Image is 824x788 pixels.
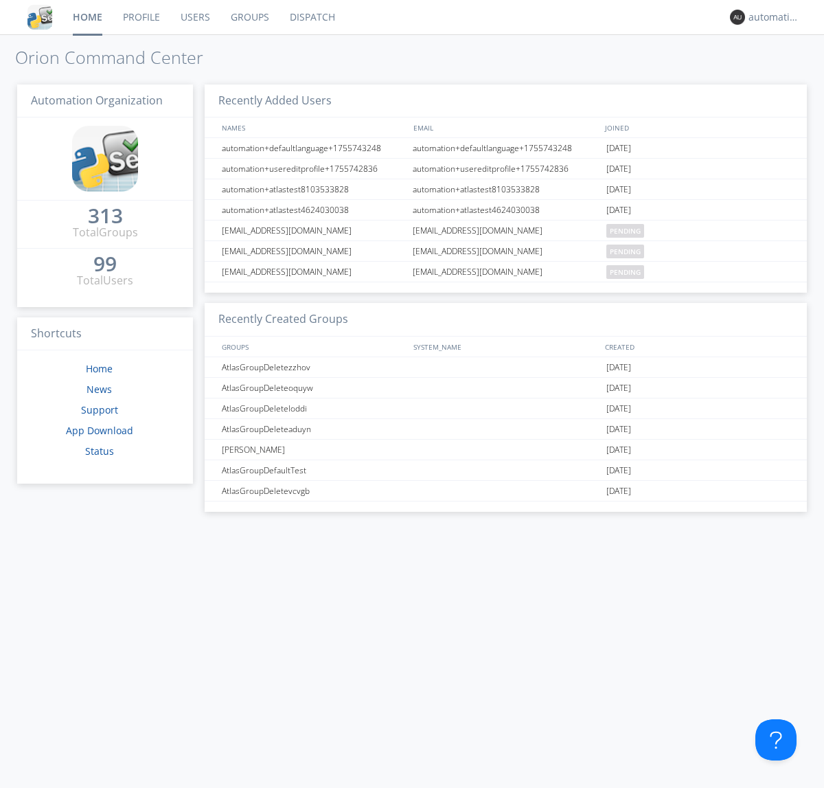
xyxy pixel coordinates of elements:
[218,337,407,357] div: GROUPS
[218,262,409,282] div: [EMAIL_ADDRESS][DOMAIN_NAME]
[755,719,797,761] iframe: Toggle Customer Support
[205,221,807,241] a: [EMAIL_ADDRESS][DOMAIN_NAME][EMAIL_ADDRESS][DOMAIN_NAME]pending
[606,398,631,419] span: [DATE]
[72,126,138,192] img: cddb5a64eb264b2086981ab96f4c1ba7
[748,10,800,24] div: automation+atlas0018
[205,179,807,200] a: automation+atlastest8103533828automation+atlastest8103533828[DATE]
[205,398,807,419] a: AtlasGroupDeleteloddi[DATE]
[93,257,117,273] a: 99
[73,225,138,240] div: Total Groups
[218,221,409,240] div: [EMAIL_ADDRESS][DOMAIN_NAME]
[606,159,631,179] span: [DATE]
[606,265,644,279] span: pending
[606,357,631,378] span: [DATE]
[602,117,794,137] div: JOINED
[27,5,52,30] img: cddb5a64eb264b2086981ab96f4c1ba7
[86,362,113,375] a: Home
[606,224,644,238] span: pending
[218,481,409,501] div: AtlasGroupDeletevcvgb
[205,460,807,481] a: AtlasGroupDefaultTest[DATE]
[218,460,409,480] div: AtlasGroupDefaultTest
[409,221,603,240] div: [EMAIL_ADDRESS][DOMAIN_NAME]
[410,117,602,137] div: EMAIL
[205,200,807,221] a: automation+atlastest4624030038automation+atlastest4624030038[DATE]
[81,403,118,416] a: Support
[66,424,133,437] a: App Download
[606,378,631,398] span: [DATE]
[205,138,807,159] a: automation+defaultlanguage+1755743248automation+defaultlanguage+1755743248[DATE]
[409,138,603,158] div: automation+defaultlanguage+1755743248
[409,159,603,179] div: automation+usereditprofile+1755742836
[218,378,409,398] div: AtlasGroupDeleteoquyw
[606,245,644,258] span: pending
[218,138,409,158] div: automation+defaultlanguage+1755743248
[205,241,807,262] a: [EMAIL_ADDRESS][DOMAIN_NAME][EMAIL_ADDRESS][DOMAIN_NAME]pending
[602,337,794,357] div: CREATED
[218,117,407,137] div: NAMES
[205,419,807,440] a: AtlasGroupDeleteaduyn[DATE]
[218,200,409,220] div: automation+atlastest4624030038
[606,481,631,502] span: [DATE]
[218,419,409,439] div: AtlasGroupDeleteaduyn
[85,444,114,458] a: Status
[218,241,409,261] div: [EMAIL_ADDRESS][DOMAIN_NAME]
[205,303,807,337] h3: Recently Created Groups
[606,440,631,460] span: [DATE]
[88,209,123,225] a: 313
[218,440,409,460] div: [PERSON_NAME]
[410,337,602,357] div: SYSTEM_NAME
[409,179,603,199] div: automation+atlastest8103533828
[409,200,603,220] div: automation+atlastest4624030038
[205,440,807,460] a: [PERSON_NAME][DATE]
[606,179,631,200] span: [DATE]
[606,419,631,440] span: [DATE]
[77,273,133,289] div: Total Users
[218,159,409,179] div: automation+usereditprofile+1755742836
[606,138,631,159] span: [DATE]
[409,241,603,261] div: [EMAIL_ADDRESS][DOMAIN_NAME]
[205,159,807,179] a: automation+usereditprofile+1755742836automation+usereditprofile+1755742836[DATE]
[218,398,409,418] div: AtlasGroupDeleteloddi
[205,262,807,282] a: [EMAIL_ADDRESS][DOMAIN_NAME][EMAIL_ADDRESS][DOMAIN_NAME]pending
[606,200,631,221] span: [DATE]
[93,257,117,271] div: 99
[606,460,631,481] span: [DATE]
[31,93,163,108] span: Automation Organization
[205,481,807,502] a: AtlasGroupDeletevcvgb[DATE]
[88,209,123,223] div: 313
[205,357,807,378] a: AtlasGroupDeletezzhov[DATE]
[730,10,745,25] img: 373638.png
[218,357,409,377] div: AtlasGroupDeletezzhov
[205,378,807,398] a: AtlasGroupDeleteoquyw[DATE]
[409,262,603,282] div: [EMAIL_ADDRESS][DOMAIN_NAME]
[17,317,193,351] h3: Shortcuts
[218,179,409,199] div: automation+atlastest8103533828
[87,383,112,396] a: News
[205,85,807,118] h3: Recently Added Users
